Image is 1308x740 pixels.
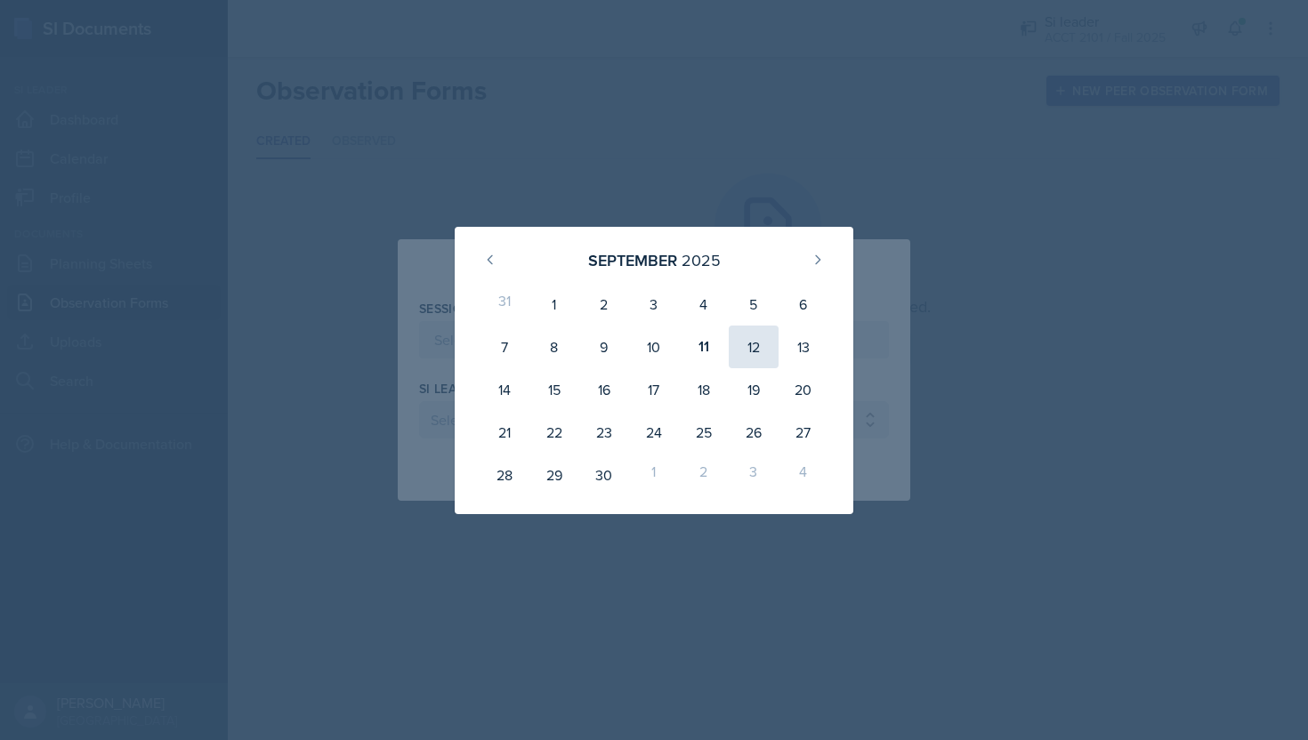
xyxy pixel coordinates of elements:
[729,368,779,411] div: 19
[480,326,529,368] div: 7
[629,326,679,368] div: 10
[629,368,679,411] div: 17
[480,368,529,411] div: 14
[779,326,828,368] div: 13
[779,368,828,411] div: 20
[679,411,729,454] div: 25
[679,326,729,368] div: 11
[579,411,629,454] div: 23
[679,454,729,496] div: 2
[529,283,579,326] div: 1
[729,454,779,496] div: 3
[682,248,721,272] div: 2025
[629,454,679,496] div: 1
[579,454,629,496] div: 30
[480,283,529,326] div: 31
[480,454,529,496] div: 28
[679,283,729,326] div: 4
[480,411,529,454] div: 21
[529,368,579,411] div: 15
[579,283,629,326] div: 2
[579,368,629,411] div: 16
[588,248,677,272] div: September
[579,326,629,368] div: 9
[629,283,679,326] div: 3
[729,326,779,368] div: 12
[529,454,579,496] div: 29
[629,411,679,454] div: 24
[779,454,828,496] div: 4
[729,283,779,326] div: 5
[779,411,828,454] div: 27
[729,411,779,454] div: 26
[779,283,828,326] div: 6
[679,368,729,411] div: 18
[529,326,579,368] div: 8
[529,411,579,454] div: 22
